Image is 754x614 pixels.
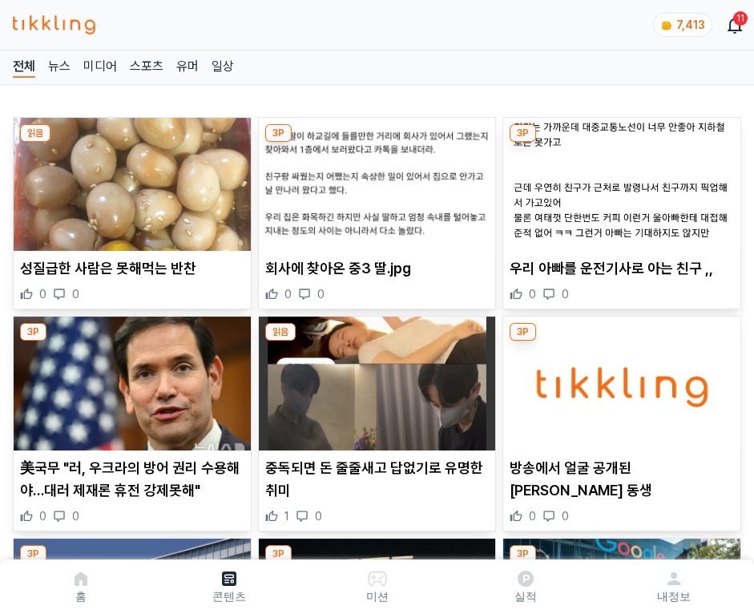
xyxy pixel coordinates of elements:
img: 미션 [368,569,387,588]
div: 읽음 [265,323,296,341]
p: 중독되면 돈 줄줄새고 답없기로 유명한 취미 [265,457,490,502]
a: 일상 [212,57,234,78]
p: 성질급한 사람은 못해먹는 반찬 [20,257,244,280]
span: 1 [284,508,289,524]
span: 0 [284,286,292,302]
a: 전체 [13,57,35,78]
a: 내정보 [599,566,748,608]
div: 11 [733,11,748,26]
div: 3P [510,323,536,341]
span: 0 [72,286,79,302]
p: 미션 [366,588,389,604]
p: 콘텐츠 [212,588,246,604]
div: 3P [20,545,46,563]
div: 3P [510,124,536,142]
span: 7,413 [676,18,705,31]
a: 미디어 [83,57,117,78]
div: 읽음 성질급한 사람은 못해먹는 반찬 성질급한 사람은 못해먹는 반찬 0 0 [13,117,252,309]
p: 美국무 "러, 우크라의 방어 권리 수용해야…대러 제재론 휴전 강제못해" [20,457,244,502]
img: 성질급한 사람은 못해먹는 반찬 [14,118,251,251]
img: 중독되면 돈 줄줄새고 답없기로 유명한 취미 [259,317,496,450]
p: 내정보 [657,588,691,604]
a: 뉴스 [48,57,71,78]
img: 회사에 찾아온 중3 딸.jpg [259,118,496,251]
a: 콘텐츠 [155,566,303,608]
p: 회사에 찾아온 중3 딸.jpg [265,257,490,280]
div: 3P 회사에 찾아온 중3 딸.jpg 회사에 찾아온 중3 딸.jpg 0 0 [258,117,497,309]
img: coin [660,19,673,32]
p: 홈 [75,588,87,604]
span: 0 [529,508,536,524]
p: 실적 [514,588,537,604]
img: 티끌링 [13,15,95,34]
span: 0 [315,508,322,524]
a: 홈 [6,566,155,608]
img: 美국무 "러, 우크라의 방어 권리 수용해야…대러 제재론 휴전 강제못해" [14,317,251,450]
div: 읽음 중독되면 돈 줄줄새고 답없기로 유명한 취미 중독되면 돈 줄줄새고 답없기로 유명한 취미 1 0 [258,316,497,531]
a: 실적 [451,566,599,608]
button: 미션 [303,566,451,608]
span: 0 [39,508,46,524]
span: 0 [317,286,325,302]
span: 0 [39,286,46,302]
div: 읽음 [20,124,50,142]
div: 3P 우리 아빠를 운전기사로 아는 친구 ,, 우리 아빠를 운전기사로 아는 친구 ,, 0 0 [502,117,741,309]
div: 3P [265,124,292,142]
img: 방송에서 얼굴 공개된 차은우 동생 [503,317,740,450]
div: 3P 방송에서 얼굴 공개된 차은우 동생 방송에서 얼굴 공개된 [PERSON_NAME] 동생 0 0 [502,316,741,531]
span: 0 [72,508,79,524]
div: 3P [20,323,46,341]
div: 3P [265,545,292,563]
a: 11 [728,15,741,34]
span: 0 [529,286,536,302]
span: 0 [562,286,569,302]
span: 0 [562,508,569,524]
img: 우리 아빠를 운전기사로 아는 친구 ,, [503,118,740,251]
div: 3P [510,545,536,563]
div: 3P 美국무 "러, 우크라의 방어 권리 수용해야…대러 제재론 휴전 강제못해" 美국무 "러, 우크라의 방어 권리 수용해야…대러 제재론 휴전 강제못해" 0 0 [13,316,252,531]
a: coin 7,413 [653,13,709,37]
p: 방송에서 얼굴 공개된 [PERSON_NAME] 동생 [510,457,734,502]
a: 유머 [176,57,199,78]
p: 우리 아빠를 운전기사로 아는 친구 ,, [510,257,734,280]
a: 스포츠 [130,57,163,78]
